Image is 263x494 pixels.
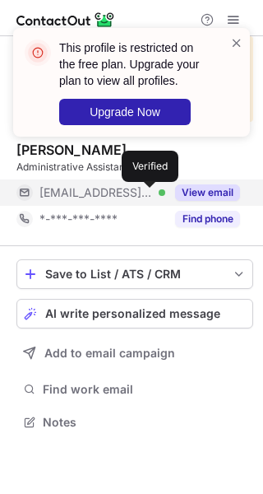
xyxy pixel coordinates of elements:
[25,40,51,66] img: error
[16,259,253,289] button: save-profile-one-click
[59,40,210,89] header: This profile is restricted on the free plan. Upgrade your plan to view all profiles.
[45,307,220,320] span: AI write personalized message
[16,411,253,434] button: Notes
[16,338,253,368] button: Add to email campaign
[43,382,247,397] span: Find work email
[175,184,240,201] button: Reveal Button
[16,160,253,175] div: Administrative Assistant
[44,347,175,360] span: Add to email campaign
[59,99,191,125] button: Upgrade Now
[16,299,253,329] button: AI write personalized message
[39,185,153,200] span: [EMAIL_ADDRESS][DOMAIN_NAME]
[45,268,224,281] div: Save to List / ATS / CRM
[16,378,253,401] button: Find work email
[16,10,115,30] img: ContactOut v5.3.10
[90,105,160,119] span: Upgrade Now
[43,415,247,430] span: Notes
[175,211,240,227] button: Reveal Button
